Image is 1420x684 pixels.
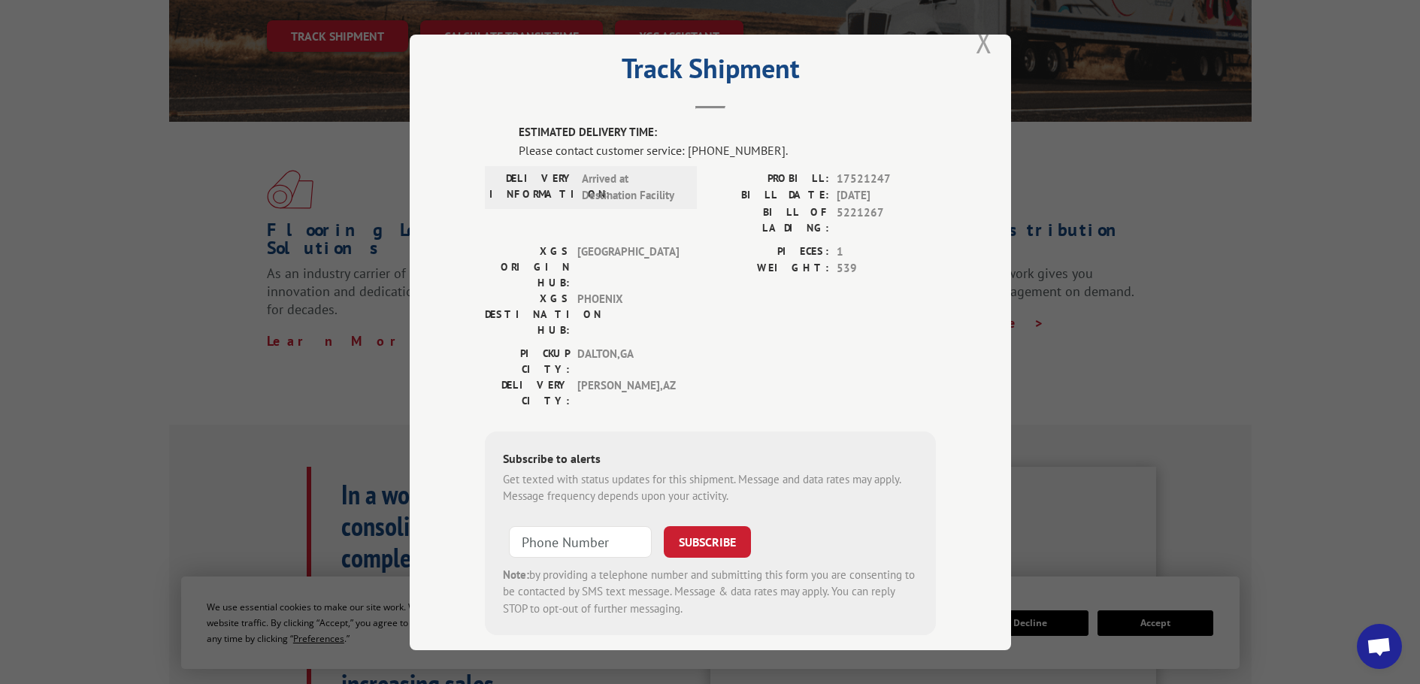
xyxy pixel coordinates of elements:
[519,124,936,141] label: ESTIMATED DELIVERY TIME:
[577,377,679,408] span: [PERSON_NAME] , AZ
[577,345,679,377] span: DALTON , GA
[503,471,918,504] div: Get texted with status updates for this shipment. Message and data rates may apply. Message frequ...
[577,290,679,337] span: PHOENIX
[577,243,679,290] span: [GEOGRAPHIC_DATA]
[710,170,829,187] label: PROBILL:
[710,204,829,235] label: BILL OF LADING:
[509,525,652,557] input: Phone Number
[1357,624,1402,669] div: Open chat
[489,170,574,204] label: DELIVERY INFORMATION:
[485,243,570,290] label: XGS ORIGIN HUB:
[503,449,918,471] div: Subscribe to alerts
[485,290,570,337] label: XGS DESTINATION HUB:
[837,170,936,187] span: 17521247
[503,567,529,581] strong: Note:
[837,187,936,204] span: [DATE]
[837,243,936,260] span: 1
[664,525,751,557] button: SUBSCRIBE
[582,170,683,204] span: Arrived at Destination Facility
[519,141,936,159] div: Please contact customer service: [PHONE_NUMBER].
[485,345,570,377] label: PICKUP CITY:
[976,22,992,62] button: Close modal
[503,566,918,617] div: by providing a telephone number and submitting this form you are consenting to be contacted by SM...
[485,377,570,408] label: DELIVERY CITY:
[710,260,829,277] label: WEIGHT:
[837,260,936,277] span: 539
[710,187,829,204] label: BILL DATE:
[710,243,829,260] label: PIECES:
[837,204,936,235] span: 5221267
[485,58,936,86] h2: Track Shipment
